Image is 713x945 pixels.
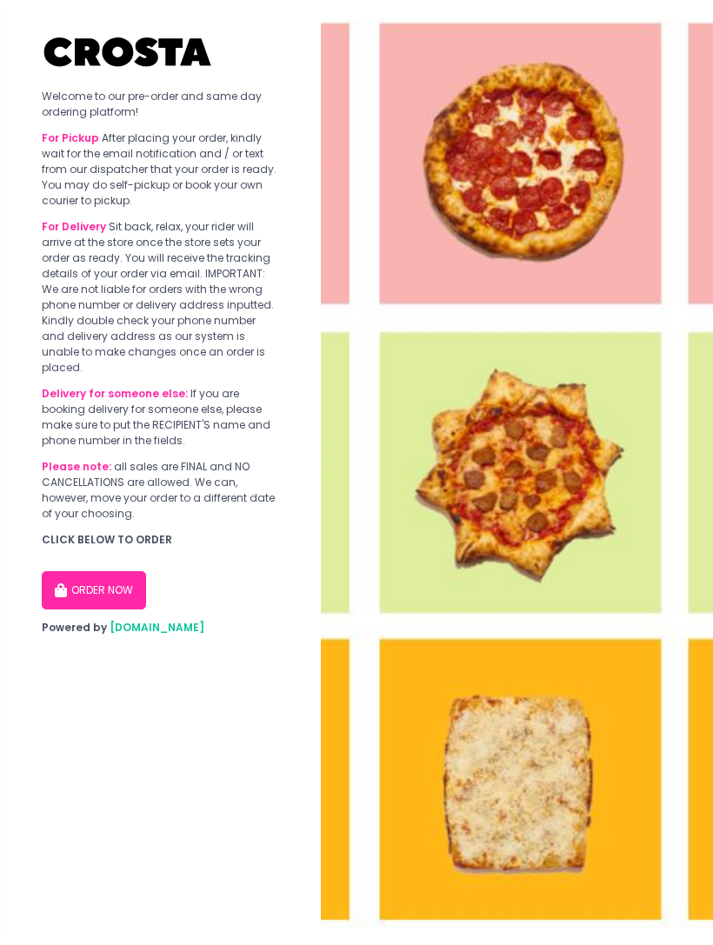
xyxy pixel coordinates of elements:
b: For Delivery [42,219,106,234]
div: all sales are FINAL and NO CANCELLATIONS are allowed. We can, however, move your order to a diffe... [42,459,279,522]
div: Sit back, relax, your rider will arrive at the store once the store sets your order as ready. You... [42,219,279,376]
div: Welcome to our pre-order and same day ordering platform! [42,89,279,120]
div: Powered by [42,620,279,636]
button: ORDER NOW [42,571,146,609]
img: Crosta Pizzeria [42,26,216,78]
div: CLICK BELOW TO ORDER [42,532,279,548]
b: Please note: [42,459,111,474]
b: Delivery for someone else: [42,386,188,401]
b: For Pickup [42,130,99,145]
div: If you are booking delivery for someone else, please make sure to put the RECIPIENT'S name and ph... [42,386,279,449]
div: After placing your order, kindly wait for the email notification and / or text from our dispatche... [42,130,279,209]
a: [DOMAIN_NAME] [110,620,204,635]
